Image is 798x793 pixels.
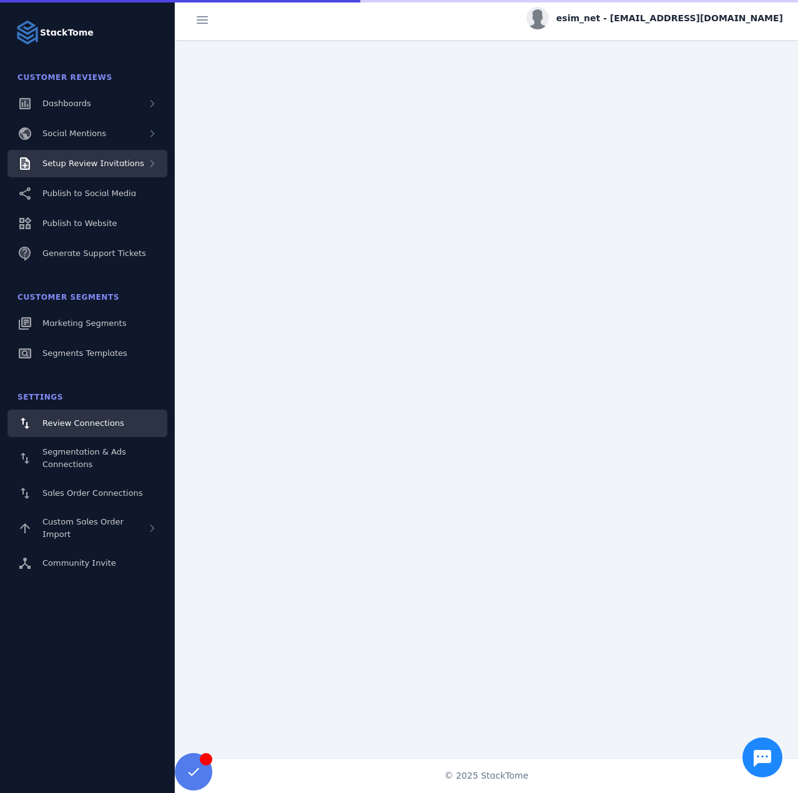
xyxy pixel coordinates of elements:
a: Review Connections [7,410,167,437]
a: Segments Templates [7,340,167,367]
span: © 2025 StackTome [445,769,529,782]
span: Setup Review Invitations [42,159,144,168]
span: Marketing Segments [42,318,126,328]
a: Publish to Website [7,210,167,237]
span: Sales Order Connections [42,488,142,498]
img: Logo image [15,20,40,45]
span: Community Invite [42,558,116,568]
img: profile.jpg [526,7,549,29]
span: Review Connections [42,418,124,428]
strong: StackTome [40,26,94,39]
button: esim_net - [EMAIL_ADDRESS][DOMAIN_NAME] [526,7,783,29]
a: Marketing Segments [7,310,167,337]
span: Social Mentions [42,129,106,138]
span: esim_net - [EMAIL_ADDRESS][DOMAIN_NAME] [556,12,783,25]
span: Customer Reviews [17,73,112,82]
span: Publish to Social Media [42,189,136,198]
a: Community Invite [7,549,167,577]
span: Generate Support Tickets [42,249,146,258]
span: Custom Sales Order Import [42,517,124,539]
span: Segments Templates [42,348,127,358]
a: Publish to Social Media [7,180,167,207]
span: Segmentation & Ads Connections [42,447,126,469]
span: Dashboards [42,99,91,108]
span: Customer Segments [17,293,119,302]
a: Sales Order Connections [7,480,167,507]
a: Segmentation & Ads Connections [7,440,167,477]
span: Publish to Website [42,219,117,228]
a: Generate Support Tickets [7,240,167,267]
span: Settings [17,393,63,401]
